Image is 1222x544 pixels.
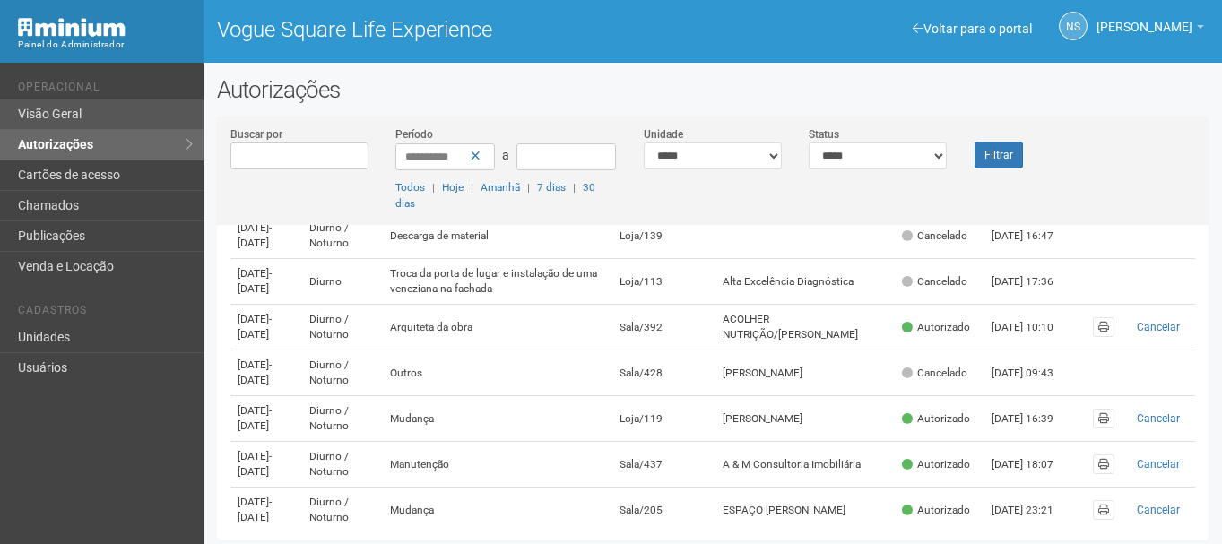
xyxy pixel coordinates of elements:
div: Autorizado [902,411,970,427]
div: Autorizado [902,457,970,472]
button: Filtrar [975,142,1023,168]
td: Loja/139 [612,213,715,259]
td: [PERSON_NAME] [715,350,895,396]
td: [DATE] [230,259,302,305]
div: Cancelado [902,366,967,381]
td: Loja/119 [612,396,715,442]
label: Período [395,126,433,142]
button: Cancelar [1129,454,1188,474]
a: NS [1059,12,1088,40]
div: Autorizado [902,320,970,335]
a: Hoje [442,181,464,194]
td: [DATE] 09:43 [984,350,1083,396]
td: Diurno / Noturno [302,488,383,533]
td: ACOLHER NUTRIÇÃO/[PERSON_NAME] [715,305,895,350]
div: Painel do Administrador [18,37,190,53]
li: Operacional [18,81,190,99]
td: Sala/428 [612,350,715,396]
td: [DATE] 18:07 [984,442,1083,488]
td: Sala/437 [612,442,715,488]
img: Minium [18,18,126,37]
td: ESPAÇO [PERSON_NAME] [715,488,895,533]
td: Descarga de material [383,213,612,259]
td: Diurno / Noturno [302,350,383,396]
button: Cancelar [1129,409,1188,428]
span: Nicolle Silva [1096,3,1192,34]
td: [DATE] [230,396,302,442]
a: Todos [395,181,425,194]
td: Troca da porta de lugar e instalação de uma veneziana na fachada [383,259,612,305]
span: | [573,181,576,194]
td: Sala/392 [612,305,715,350]
td: A & M Consultoria Imobiliária [715,442,895,488]
td: Diurno / Noturno [302,442,383,488]
td: [DATE] 16:39 [984,396,1083,442]
span: | [527,181,530,194]
button: Cancelar [1129,500,1188,520]
span: a [502,148,509,162]
td: Outros [383,350,612,396]
td: [PERSON_NAME] [715,396,895,442]
td: Mudança [383,396,612,442]
button: Cancelar [1129,317,1188,337]
label: Status [809,126,839,142]
td: [DATE] 17:36 [984,259,1083,305]
td: Diurno / Noturno [302,213,383,259]
td: [DATE] 16:47 [984,213,1083,259]
label: Buscar por [230,126,282,142]
li: Cadastros [18,304,190,323]
td: [DATE] 10:10 [984,305,1083,350]
td: Sala/205 [612,488,715,533]
h1: Vogue Square Life Experience [217,18,699,41]
label: Unidade [644,126,683,142]
td: [DATE] [230,350,302,396]
td: Alta Excelência Diagnóstica [715,259,895,305]
td: Diurno / Noturno [302,396,383,442]
td: Diurno [302,259,383,305]
a: Voltar para o portal [913,22,1032,36]
span: | [432,181,435,194]
td: Mudança [383,488,612,533]
td: Diurno / Noturno [302,305,383,350]
td: [DATE] [230,442,302,488]
td: [DATE] [230,305,302,350]
td: [DATE] [230,488,302,533]
div: Cancelado [902,229,967,244]
td: [DATE] 23:21 [984,488,1083,533]
a: Amanhã [481,181,520,194]
td: Loja/113 [612,259,715,305]
span: | [471,181,473,194]
td: Arquiteta da obra [383,305,612,350]
a: 7 dias [537,181,566,194]
div: Cancelado [902,274,967,289]
td: [DATE] [230,213,302,259]
div: Autorizado [902,503,970,518]
td: Manutenção [383,442,612,488]
h2: Autorizações [217,76,1209,103]
a: [PERSON_NAME] [1096,22,1204,37]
